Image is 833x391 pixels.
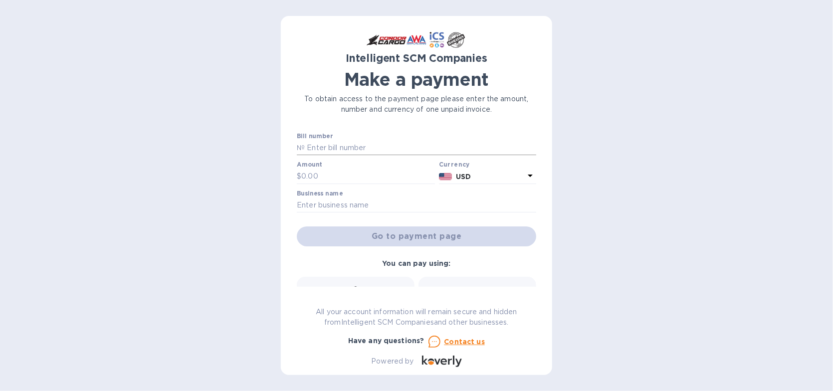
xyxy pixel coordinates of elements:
[439,173,452,180] img: USD
[371,356,414,367] p: Powered by
[301,169,435,184] input: 0.00
[297,307,536,328] p: All your account information will remain secure and hidden from Intelligent SCM Companies and oth...
[297,94,536,115] p: To obtain access to the payment page please enter the amount, number and currency of one unpaid i...
[346,52,487,64] b: Intelligent SCM Companies
[305,141,536,156] input: Enter bill number
[297,198,536,213] input: Enter business name
[297,171,301,182] p: $
[297,191,343,196] label: Business name
[382,259,450,267] b: You can pay using:
[444,338,485,346] u: Contact us
[297,162,322,168] label: Amount
[456,173,471,181] b: USD
[297,143,305,153] p: №
[297,69,536,90] h1: Make a payment
[297,133,333,139] label: Bill number
[348,337,424,345] b: Have any questions?
[439,161,470,168] b: Currency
